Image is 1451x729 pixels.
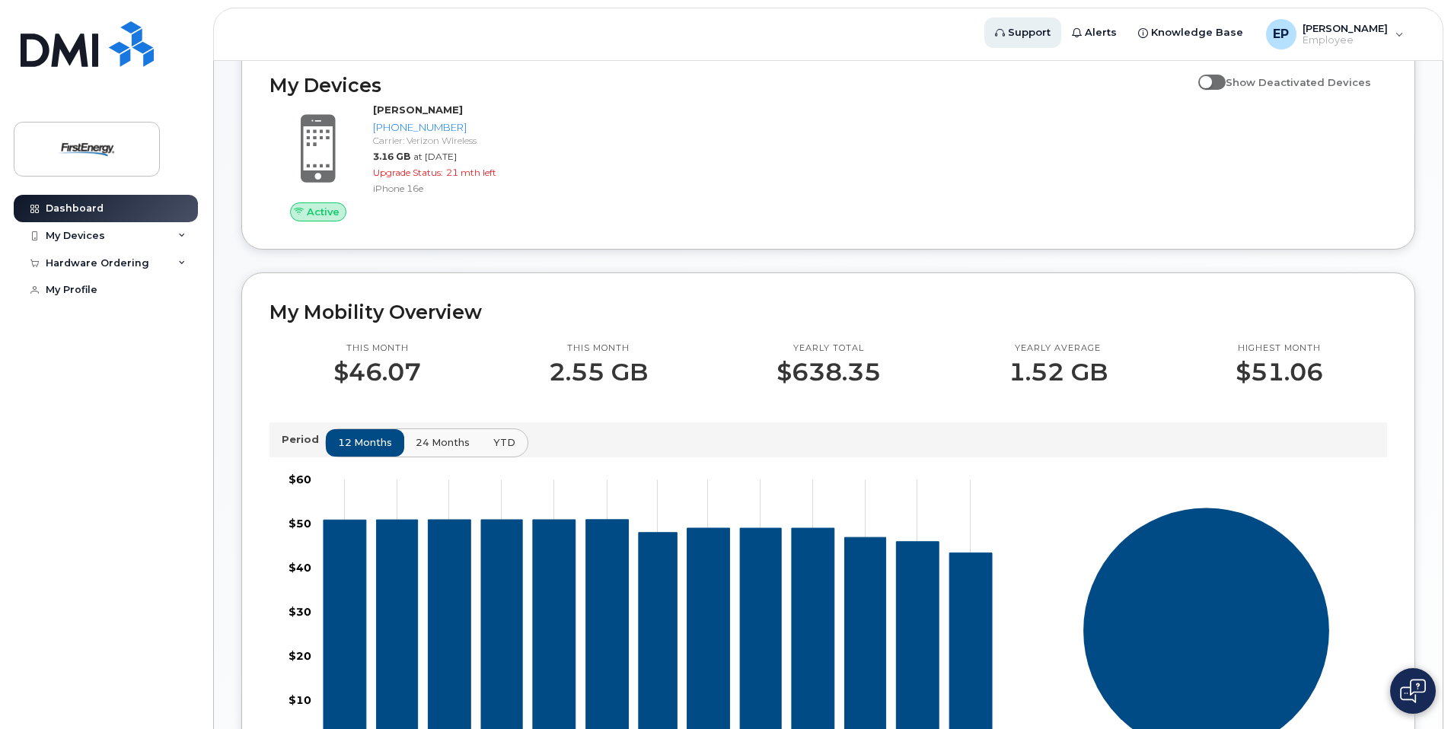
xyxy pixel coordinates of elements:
div: [PHONE_NUMBER] [373,120,529,135]
tspan: $40 [289,561,311,575]
h2: My Mobility Overview [269,301,1387,323]
div: Carrier: Verizon Wireless [373,134,529,147]
a: Active[PERSON_NAME][PHONE_NUMBER]Carrier: Verizon Wireless3.16 GBat [DATE]Upgrade Status:21 mth l... [269,103,535,221]
span: Active [307,205,340,219]
p: 2.55 GB [549,358,648,386]
strong: [PERSON_NAME] [373,103,463,116]
a: Support [984,18,1061,48]
p: 1.52 GB [1009,358,1108,386]
tspan: $50 [289,517,311,530]
tspan: $20 [289,649,311,663]
div: Erin Platt [1255,19,1414,49]
a: Alerts [1061,18,1127,48]
span: Alerts [1085,25,1117,40]
p: $51.06 [1236,358,1323,386]
p: Highest month [1236,342,1323,355]
span: Support [1008,25,1051,40]
span: 3.16 GB [373,151,410,162]
span: 21 mth left [446,167,496,178]
p: Yearly average [1009,342,1108,355]
p: Yearly total [777,342,881,355]
tspan: $30 [289,605,311,619]
span: at [DATE] [413,151,457,162]
a: Knowledge Base [1127,18,1254,48]
span: Show Deactivated Devices [1226,76,1371,88]
tspan: $10 [289,693,311,707]
img: Open chat [1400,679,1426,703]
span: Upgrade Status: [373,167,443,178]
span: [PERSON_NAME] [1303,22,1388,34]
span: Employee [1303,34,1388,46]
div: iPhone 16e [373,182,529,195]
p: $638.35 [777,358,881,386]
input: Show Deactivated Devices [1198,68,1210,80]
p: Period [282,432,325,447]
span: YTD [493,435,515,450]
h2: My Devices [269,74,1191,97]
p: This month [549,342,648,355]
span: Knowledge Base [1151,25,1243,40]
p: $46.07 [333,358,421,386]
span: 24 months [416,435,470,450]
p: This month [333,342,421,355]
tspan: $60 [289,473,311,486]
span: EP [1273,25,1289,43]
